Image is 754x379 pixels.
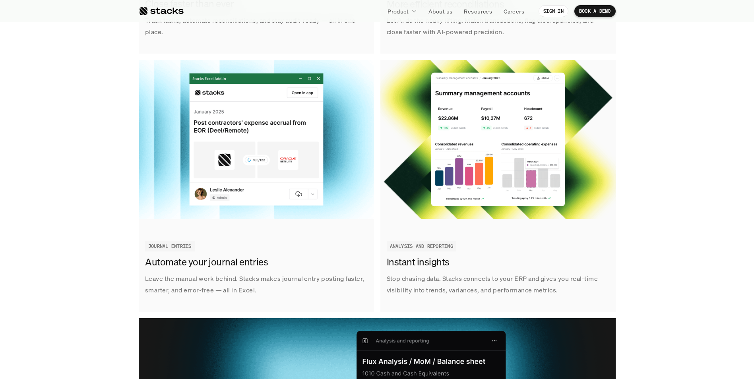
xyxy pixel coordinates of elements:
[579,8,611,14] p: BOOK A DEMO
[574,5,616,17] a: BOOK A DEMO
[387,273,609,296] p: Stop chasing data. Stacks connects to your ERP and gives you real-time visibility into trends, va...
[387,255,605,269] h3: Instant insights
[390,244,453,249] h2: ANALYSIS AND REPORTING
[464,7,492,15] p: Resources
[139,60,374,312] a: Leave the manual work behind. Stacks makes journal entry posting faster, smarter, and error-free ...
[145,273,368,296] p: Leave the manual work behind. Stacks makes journal entry posting faster, smarter, and error-free ...
[459,4,497,18] a: Resources
[148,244,192,249] h2: JOURNAL ENTRIES
[145,255,364,269] h3: Automate your journal entries
[388,7,409,15] p: Product
[387,15,609,38] p: Let AI do the heavy lifting. Match transactions, flag discrepancies, and close faster with AI-pow...
[380,60,616,312] a: Stop chasing data. Stacks connects to your ERP and gives you real-time visibility into trends, va...
[543,8,564,14] p: SIGN IN
[145,15,368,38] p: Track tasks, automate reconciliations, and stay audit-ready — all in one place.
[539,5,568,17] a: SIGN IN
[428,7,452,15] p: About us
[94,151,129,157] a: Privacy Policy
[499,4,529,18] a: Careers
[504,7,524,15] p: Careers
[424,4,457,18] a: About us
